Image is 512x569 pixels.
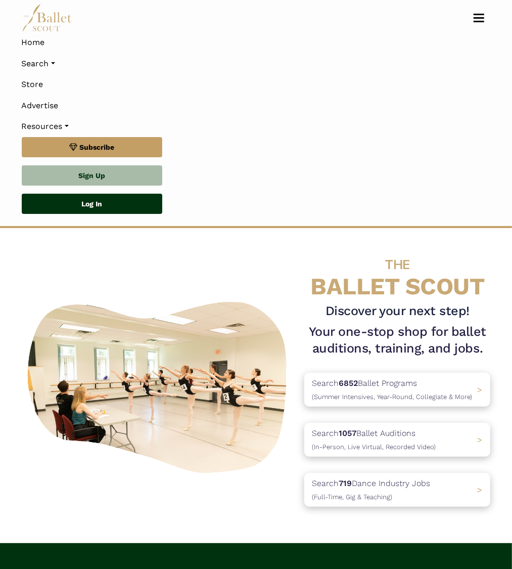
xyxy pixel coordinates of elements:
[22,116,491,137] a: Resources
[477,385,482,395] span: >
[22,74,491,95] a: Store
[69,142,77,153] img: gem.svg
[22,137,162,157] a: Subscribe
[312,377,472,403] p: Search Ballet Programs
[467,13,491,23] button: Toggle navigation
[312,493,392,501] span: (Full-Time, Gig & Teaching)
[312,393,472,401] span: (Summer Intensives, Year-Round, Collegiate & More)
[304,324,490,357] h1: Your one-stop shop for ballet auditions, training, and jobs.
[22,95,491,116] a: Advertise
[339,428,356,438] b: 1057
[304,423,490,457] a: Search1057Ballet Auditions(In-Person, Live Virtual, Recorded Video) >
[304,473,490,507] a: Search719Dance Industry Jobs(Full-Time, Gig & Teaching) >
[304,248,490,299] h4: BALLET SCOUT
[312,443,436,451] span: (In-Person, Live Virtual, Recorded Video)
[304,373,490,407] a: Search6852Ballet Programs(Summer Intensives, Year-Round, Collegiate & More)>
[22,194,162,214] a: Log In
[339,378,358,388] b: 6852
[304,303,490,320] h3: Discover your next step!
[79,142,114,153] span: Subscribe
[477,485,482,495] span: >
[22,32,491,53] a: Home
[385,256,410,272] span: THE
[22,53,491,74] a: Search
[22,165,162,186] a: Sign Up
[22,294,297,477] img: A group of ballerinas talking to each other in a ballet studio
[312,477,430,503] p: Search Dance Industry Jobs
[477,435,482,445] span: >
[339,478,352,488] b: 719
[312,427,436,453] p: Search Ballet Auditions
